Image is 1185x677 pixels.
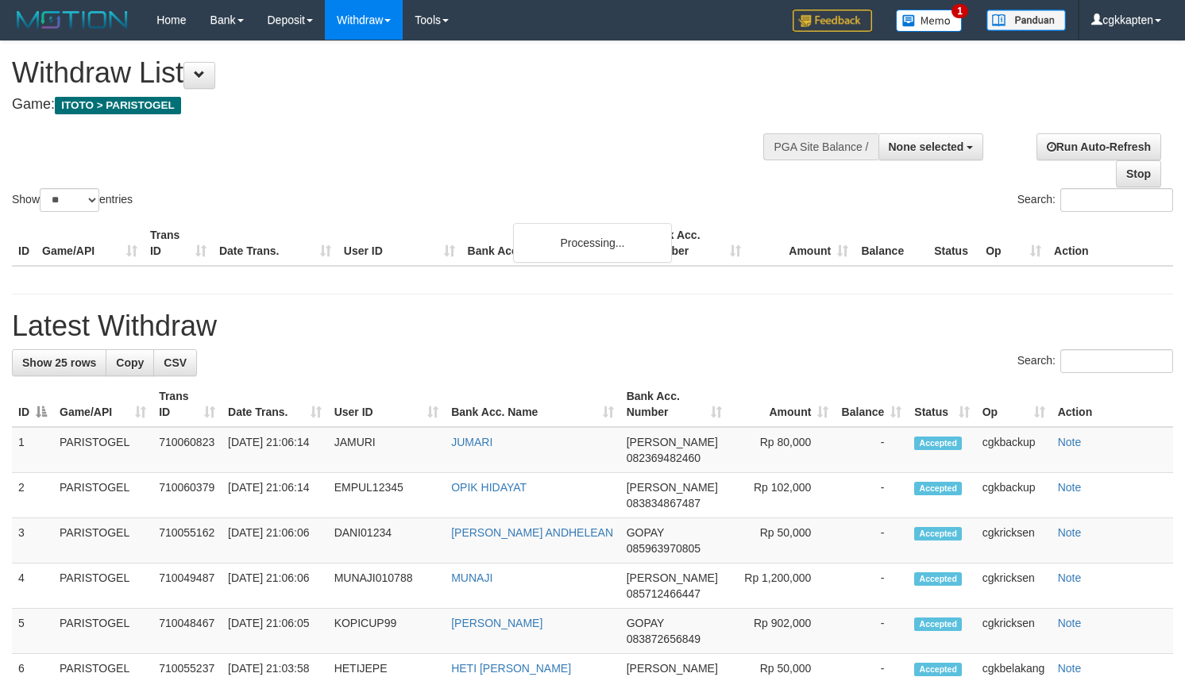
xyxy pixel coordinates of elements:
th: Action [1048,221,1173,266]
td: - [835,473,908,518]
span: Accepted [914,437,962,450]
th: Bank Acc. Name: activate to sort column ascending [445,382,620,427]
td: PARISTOGEL [53,427,152,473]
a: Run Auto-Refresh [1036,133,1161,160]
td: PARISTOGEL [53,564,152,609]
th: Balance [855,221,928,266]
td: DANI01234 [328,518,446,564]
label: Show entries [12,188,133,212]
th: Trans ID: activate to sort column ascending [152,382,222,427]
a: Note [1058,662,1082,675]
td: - [835,518,908,564]
td: [DATE] 21:06:14 [222,427,328,473]
th: Date Trans. [213,221,338,266]
div: PGA Site Balance / [763,133,878,160]
td: PARISTOGEL [53,473,152,518]
th: User ID [338,221,461,266]
th: Amount: activate to sort column ascending [728,382,835,427]
th: User ID: activate to sort column ascending [328,382,446,427]
img: MOTION_logo.png [12,8,133,32]
th: Game/API [36,221,144,266]
a: OPIK HIDAYAT [451,481,527,494]
a: CSV [153,349,197,376]
th: ID: activate to sort column descending [12,382,53,427]
label: Search: [1017,349,1173,373]
td: cgkricksen [976,609,1052,654]
td: 710055162 [152,518,222,564]
th: Op: activate to sort column ascending [976,382,1052,427]
select: Showentries [40,188,99,212]
td: 2 [12,473,53,518]
td: - [835,564,908,609]
span: ITOTO > PARISTOGEL [55,97,181,114]
td: JAMURI [328,427,446,473]
td: Rp 102,000 [728,473,835,518]
td: Rp 80,000 [728,427,835,473]
a: Copy [106,349,154,376]
a: Show 25 rows [12,349,106,376]
th: Trans ID [144,221,213,266]
a: Note [1058,526,1082,539]
td: MUNAJI010788 [328,564,446,609]
span: Copy 083872656849 to clipboard [627,633,701,645]
input: Search: [1060,349,1173,373]
a: HETI [PERSON_NAME] [451,662,571,675]
th: Amount [747,221,855,266]
td: PARISTOGEL [53,518,152,564]
td: cgkricksen [976,564,1052,609]
td: Rp 50,000 [728,518,835,564]
img: Feedback.jpg [793,10,872,32]
input: Search: [1060,188,1173,212]
td: [DATE] 21:06:06 [222,564,328,609]
td: PARISTOGEL [53,609,152,654]
td: [DATE] 21:06:06 [222,518,328,564]
span: None selected [889,140,964,153]
td: Rp 1,200,000 [728,564,835,609]
span: Copy 085963970805 to clipboard [627,542,701,555]
td: 710060823 [152,427,222,473]
a: MUNAJI [451,571,492,584]
span: CSV [164,356,187,369]
th: Balance: activate to sort column ascending [835,382,908,427]
h4: Game: [12,97,774,113]
span: Show 25 rows [22,356,96,369]
td: 710048467 [152,609,222,654]
td: 3 [12,518,53,564]
td: 710060379 [152,473,222,518]
td: - [835,609,908,654]
span: Accepted [914,482,962,495]
span: GOPAY [627,526,664,539]
span: Accepted [914,527,962,540]
td: cgkbackup [976,473,1052,518]
td: 5 [12,609,53,654]
img: Button%20Memo.svg [896,10,963,32]
td: 4 [12,564,53,609]
a: Stop [1116,160,1161,187]
th: ID [12,221,36,266]
span: [PERSON_NAME] [627,571,718,584]
th: Bank Acc. Number [640,221,747,266]
a: Note [1058,617,1082,629]
td: cgkricksen [976,518,1052,564]
span: Copy 082369482460 to clipboard [627,452,701,464]
td: 1 [12,427,53,473]
span: Accepted [914,663,962,676]
td: - [835,427,908,473]
td: [DATE] 21:06:05 [222,609,328,654]
span: Copy [116,356,144,369]
th: Status: activate to sort column ascending [908,382,975,427]
th: Game/API: activate to sort column ascending [53,382,152,427]
th: Bank Acc. Name [461,221,641,266]
a: JUMARI [451,436,492,448]
td: Rp 902,000 [728,609,835,654]
label: Search: [1017,188,1173,212]
h1: Latest Withdraw [12,310,1173,342]
span: [PERSON_NAME] [627,436,718,448]
span: Copy 083834867487 to clipboard [627,497,701,510]
a: [PERSON_NAME] ANDHELEAN [451,526,613,539]
a: Note [1058,481,1082,494]
button: None selected [878,133,984,160]
span: Copy 085712466447 to clipboard [627,587,701,600]
div: Processing... [513,223,672,263]
span: 1 [951,4,968,18]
